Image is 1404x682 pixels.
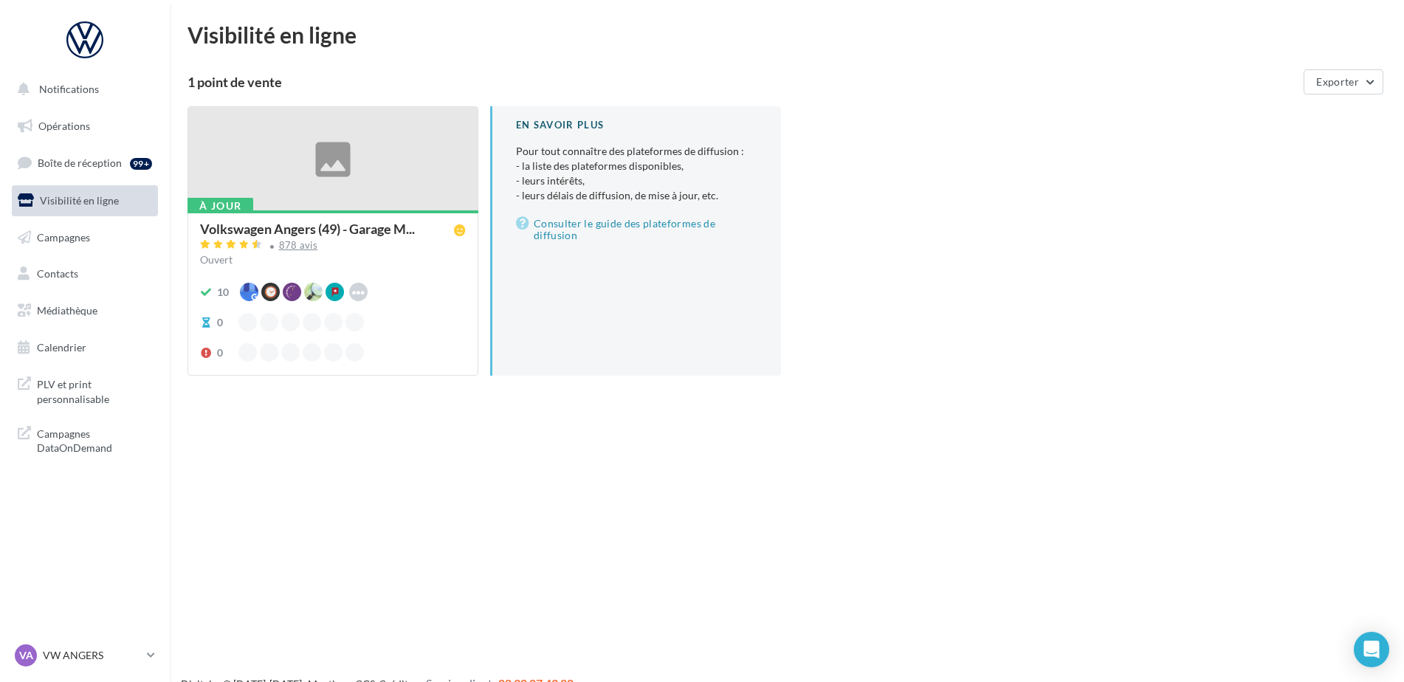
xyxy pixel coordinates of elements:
li: - leurs délais de diffusion, de mise à jour, etc. [516,188,757,203]
a: VA VW ANGERS [12,641,158,669]
div: 1 point de vente [187,75,1298,89]
a: PLV et print personnalisable [9,368,161,412]
div: 0 [217,345,223,360]
div: Open Intercom Messenger [1354,632,1389,667]
p: VW ANGERS [43,648,141,663]
a: Boîte de réception99+ [9,147,161,179]
div: À jour [187,198,253,214]
span: PLV et print personnalisable [37,374,152,406]
a: 878 avis [200,238,466,255]
span: Boîte de réception [38,156,122,169]
div: 99+ [130,158,152,170]
li: - leurs intérêts, [516,173,757,188]
span: Volkswagen Angers (49) - Garage M... [200,222,415,235]
div: 0 [217,315,223,330]
span: Médiathèque [37,304,97,317]
a: Opérations [9,111,161,142]
a: Calendrier [9,332,161,363]
span: Contacts [37,267,78,280]
span: Visibilité en ligne [40,194,119,207]
span: Opérations [38,120,90,132]
li: - la liste des plateformes disponibles, [516,159,757,173]
button: Notifications [9,74,155,105]
div: Visibilité en ligne [187,24,1386,46]
div: 878 avis [279,241,318,250]
span: Exporter [1316,75,1359,88]
a: Campagnes [9,222,161,253]
a: Contacts [9,258,161,289]
span: Campagnes DataOnDemand [37,424,152,455]
span: Campagnes [37,230,90,243]
a: Campagnes DataOnDemand [9,418,161,461]
span: Ouvert [200,253,233,266]
div: En savoir plus [516,118,757,132]
p: Pour tout connaître des plateformes de diffusion : [516,144,757,203]
span: Notifications [39,83,99,95]
a: Consulter le guide des plateformes de diffusion [516,215,757,244]
a: Visibilité en ligne [9,185,161,216]
a: Médiathèque [9,295,161,326]
span: Calendrier [37,341,86,354]
div: 10 [217,285,229,300]
span: VA [19,648,33,663]
button: Exporter [1304,69,1383,94]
